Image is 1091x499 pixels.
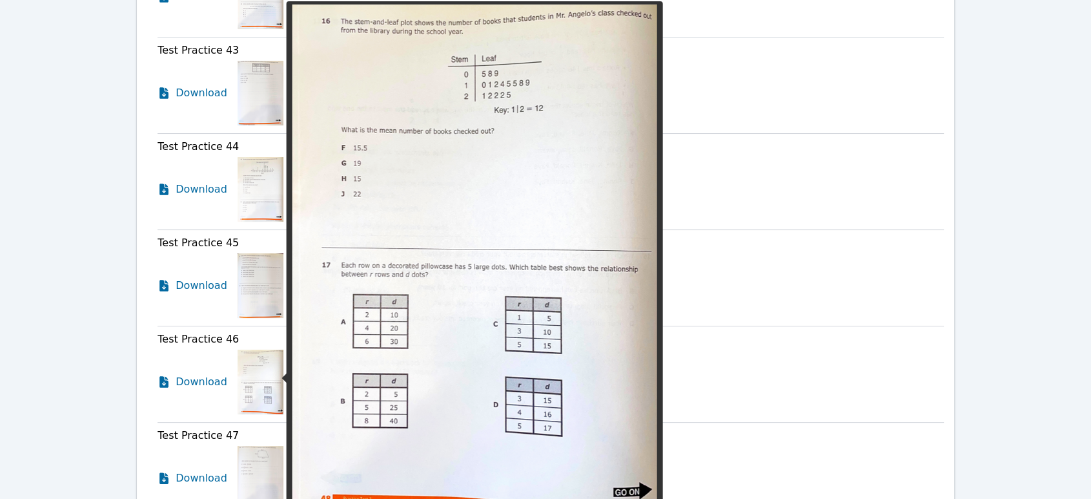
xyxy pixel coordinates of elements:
[238,157,283,222] img: Test Practice 44
[176,182,227,197] span: Download
[158,140,239,153] span: Test Practice 44
[158,157,227,222] a: Download
[158,333,239,345] span: Test Practice 46
[176,374,227,390] span: Download
[238,350,283,414] img: Test Practice 46
[158,237,239,249] span: Test Practice 45
[158,350,227,414] a: Download
[238,61,283,125] img: Test Practice 43
[158,44,239,56] span: Test Practice 43
[176,471,227,486] span: Download
[158,61,227,125] a: Download
[158,253,227,318] a: Download
[176,85,227,101] span: Download
[176,278,227,293] span: Download
[158,429,239,441] span: Test Practice 47
[238,253,283,318] img: Test Practice 45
